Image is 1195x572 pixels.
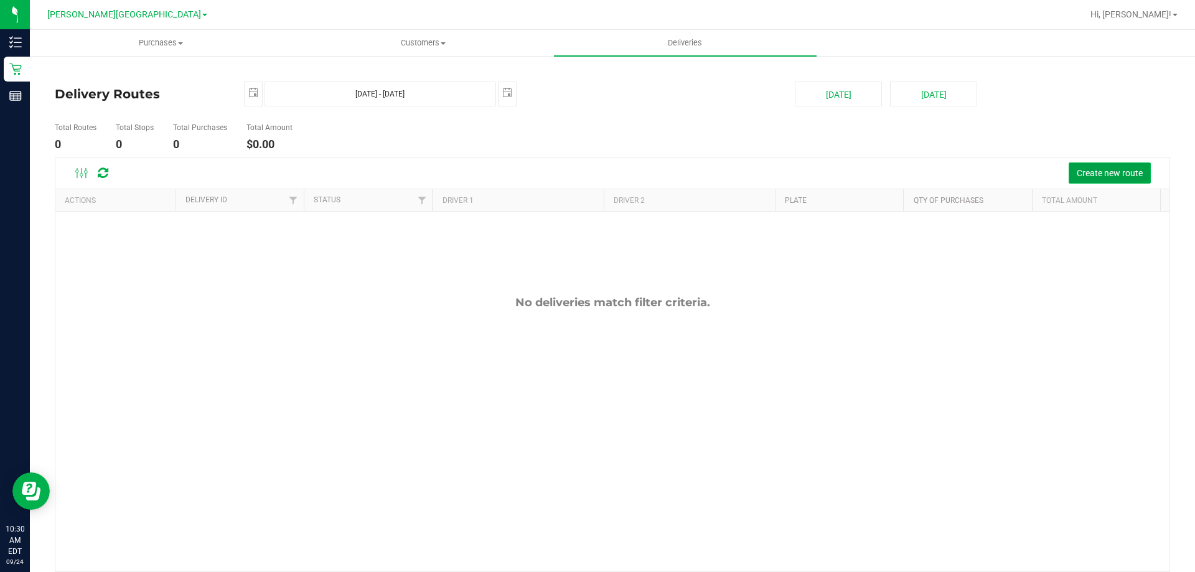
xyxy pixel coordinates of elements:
a: Filter [411,189,432,210]
h5: Total Routes [55,124,96,132]
th: Driver 2 [604,189,775,211]
span: select [499,82,516,104]
a: Delivery ID [185,195,227,204]
div: No deliveries match filter criteria. [55,296,1169,309]
h4: Delivery Routes [55,82,225,106]
inline-svg: Retail [9,63,22,75]
button: [DATE] [890,82,977,106]
h5: Total Amount [246,124,293,132]
span: select [245,82,262,104]
th: Driver 1 [432,189,603,211]
p: 09/24 [6,557,24,566]
iframe: Resource center [12,472,50,510]
p: 10:30 AM EDT [6,523,24,557]
inline-svg: Reports [9,90,22,102]
span: Deliveries [651,37,719,49]
a: Filter [283,189,304,210]
h5: Total Purchases [173,124,227,132]
span: Purchases [30,37,291,49]
button: Create new route [1069,162,1151,184]
h4: 0 [55,138,96,151]
a: Status [314,195,340,204]
h4: 0 [116,138,154,151]
span: Customers [293,37,553,49]
inline-svg: Inventory [9,36,22,49]
button: [DATE] [795,82,882,106]
span: Create new route [1077,168,1143,178]
a: Customers [292,30,554,56]
span: [PERSON_NAME][GEOGRAPHIC_DATA] [47,9,201,20]
a: Qty of Purchases [914,196,983,205]
h4: 0 [173,138,227,151]
a: Purchases [30,30,292,56]
div: Actions [65,196,171,205]
h4: $0.00 [246,138,293,151]
th: Total Amount [1032,189,1160,211]
span: Hi, [PERSON_NAME]! [1090,9,1171,19]
a: Plate [785,196,807,205]
h5: Total Stops [116,124,154,132]
a: Deliveries [554,30,816,56]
